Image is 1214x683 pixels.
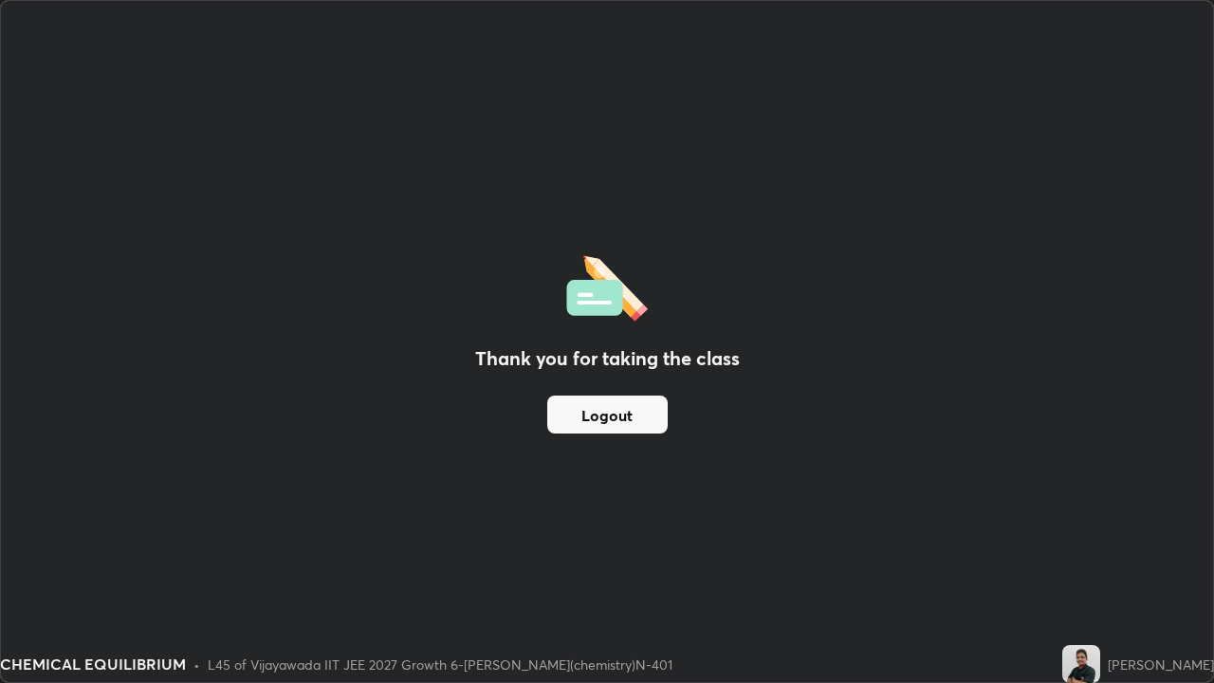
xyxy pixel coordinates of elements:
img: offlineFeedback.1438e8b3.svg [566,249,648,322]
button: Logout [547,396,668,434]
div: • [193,655,200,674]
div: L45 of Vijayawada IIT JEE 2027 Growth 6-[PERSON_NAME](chemistry)N-401 [208,655,672,674]
h2: Thank you for taking the class [475,344,740,373]
img: c547916ed39d4cb9837da95068f59e5d.jpg [1062,645,1100,683]
div: [PERSON_NAME] [1108,655,1214,674]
